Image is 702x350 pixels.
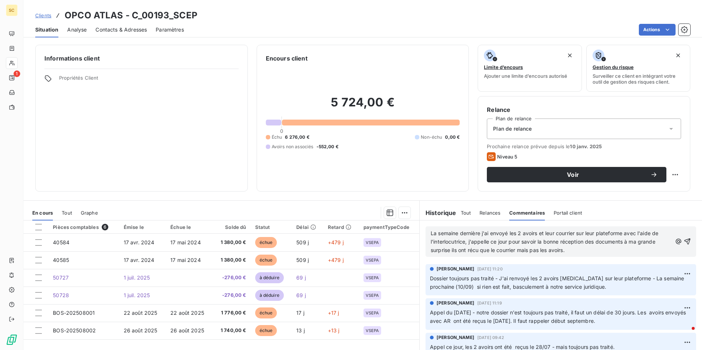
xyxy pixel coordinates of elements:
span: VSEPA [366,293,379,298]
div: Retard [328,224,355,230]
span: Relances [480,210,500,216]
span: échue [255,237,277,248]
div: SC [6,4,18,16]
span: Appel du [DATE] - notre dossier n'est toujours pas traité, il faut un délai de 30 jours. Les avoi... [430,309,687,324]
span: Gestion du risque [593,64,634,70]
span: BOS-202508002 [53,327,96,333]
span: 509 j [296,239,309,245]
h3: OPCO ATLAS - C_00193_SCEP [65,9,198,22]
span: Graphe [81,210,98,216]
span: Avoirs non associés [272,143,314,150]
span: Contacts & Adresses [95,26,147,33]
h6: Relance [487,105,681,114]
span: 17 mai 2024 [170,239,201,245]
span: [PERSON_NAME] [437,266,474,272]
a: Clients [35,12,51,19]
span: 1 juil. 2025 [124,274,150,281]
iframe: Intercom live chat [677,325,695,343]
div: Statut [255,224,288,230]
span: +479 j [328,257,344,263]
span: 1 380,00 € [217,256,246,264]
span: VSEPA [366,240,379,245]
div: Solde dû [217,224,246,230]
span: 22 août 2025 [170,310,204,316]
span: +479 j [328,239,344,245]
span: Surveiller ce client en intégrant votre outil de gestion des risques client. [593,73,684,85]
span: Non-échu [421,134,442,141]
div: Délai [296,224,319,230]
span: Tout [62,210,72,216]
span: 17 avr. 2024 [124,239,155,245]
span: [DATE] 11:19 [477,301,502,305]
h2: 5 724,00 € [266,95,460,117]
span: 40584 [53,239,69,245]
span: 13 j [296,327,305,333]
span: échue [255,325,277,336]
button: Gestion du risqueSurveiller ce client en intégrant votre outil de gestion des risques client. [586,45,690,92]
span: 1 [14,70,20,77]
span: 69 j [296,292,306,298]
img: Logo LeanPay [6,334,18,346]
span: 0,00 € [445,134,460,141]
span: 50728 [53,292,69,298]
span: 17 mai 2024 [170,257,201,263]
div: Échue le [170,224,209,230]
span: 17 avr. 2024 [124,257,155,263]
h6: Historique [420,208,456,217]
span: BOS-202508001 [53,310,95,316]
h6: Encours client [266,54,308,63]
span: 40585 [53,257,69,263]
span: Limite d’encours [484,64,523,70]
span: [DATE] 11:20 [477,267,503,271]
span: 1 juil. 2025 [124,292,150,298]
span: Tout [461,210,471,216]
span: 0 [280,128,283,134]
span: VSEPA [366,311,379,315]
span: 10 janv. 2025 [570,143,602,149]
button: Voir [487,167,666,182]
div: Pièces comptables [53,224,115,230]
span: 69 j [296,274,306,281]
span: [PERSON_NAME] [437,334,474,341]
span: -552,00 € [316,143,339,150]
span: 6 [102,224,108,230]
span: 1 776,00 € [217,309,246,317]
span: -276,00 € [217,292,246,299]
span: 1 740,00 € [217,327,246,334]
span: 26 août 2025 [124,327,158,333]
span: [DATE] 09:42 [477,335,504,340]
span: Paramètres [156,26,184,33]
span: 22 août 2025 [124,310,158,316]
span: VSEPA [366,258,379,262]
span: +17 j [328,310,339,316]
div: paymentTypeCode [363,224,415,230]
span: Plan de relance [493,125,532,132]
button: Actions [639,24,676,36]
span: -276,00 € [217,274,246,281]
span: Niveau 5 [497,154,517,160]
span: échue [255,307,277,318]
span: à déduire [255,290,284,301]
span: 17 j [296,310,304,316]
button: Limite d’encoursAjouter une limite d’encours autorisé [478,45,582,92]
span: +13 j [328,327,340,333]
span: 26 août 2025 [170,327,204,333]
h6: Informations client [44,54,239,63]
span: 6 276,00 € [285,134,310,141]
span: Dossier toujours pas traité - J'ai renvoyé les 2 avoirs [MEDICAL_DATA] sur leur plateforme - La s... [430,275,686,290]
span: [PERSON_NAME] [437,300,474,306]
span: Commentaires [509,210,545,216]
span: Analyse [67,26,87,33]
span: à déduire [255,272,284,283]
span: Portail client [554,210,582,216]
span: Voir [496,172,650,178]
span: Appel ce jour, les 2 avoirs ont été reçus le 28/07 - mais toujours pas traité. [430,344,615,350]
span: Ajouter une limite d’encours autorisé [484,73,567,79]
span: échue [255,255,277,266]
span: Échu [272,134,282,141]
span: En cours [32,210,53,216]
span: 509 j [296,257,309,263]
span: Situation [35,26,58,33]
span: Propriétés Client [59,75,239,85]
span: VSEPA [366,328,379,333]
